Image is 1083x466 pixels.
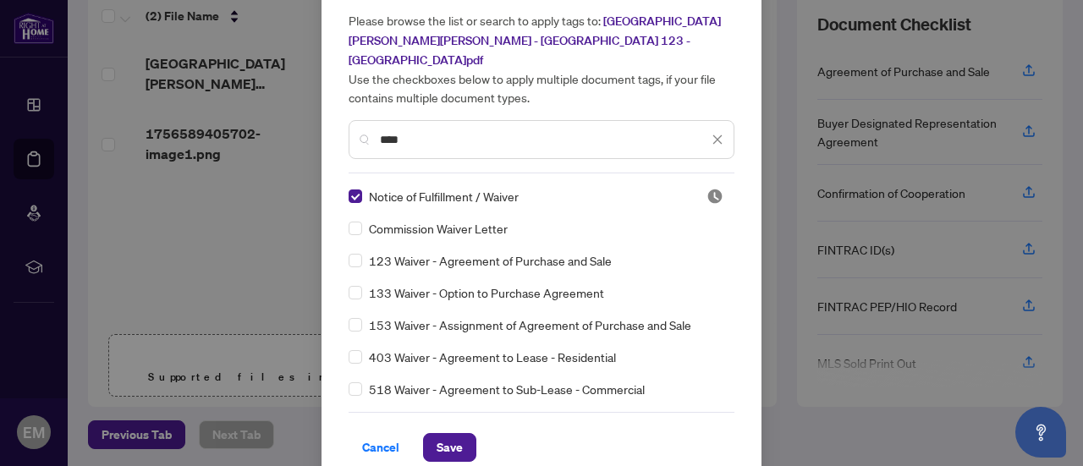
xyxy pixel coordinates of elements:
[706,188,723,205] img: status
[369,348,616,366] span: 403 Waiver - Agreement to Lease - Residential
[349,14,721,68] span: [GEOGRAPHIC_DATA][PERSON_NAME][PERSON_NAME] - [GEOGRAPHIC_DATA] 123 - [GEOGRAPHIC_DATA]pdf
[712,134,723,145] span: close
[706,188,723,205] span: Pending Review
[1015,407,1066,458] button: Open asap
[369,283,604,302] span: 133 Waiver - Option to Purchase Agreement
[362,434,399,461] span: Cancel
[369,251,612,270] span: 123 Waiver - Agreement of Purchase and Sale
[349,11,734,107] h5: Please browse the list or search to apply tags to: Use the checkboxes below to apply multiple doc...
[369,315,691,334] span: 153 Waiver - Assignment of Agreement of Purchase and Sale
[369,219,508,238] span: Commission Waiver Letter
[423,433,476,462] button: Save
[369,187,519,206] span: Notice of Fulfillment / Waiver
[437,434,463,461] span: Save
[369,380,645,398] span: 518 Waiver - Agreement to Sub-Lease - Commercial
[349,433,413,462] button: Cancel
